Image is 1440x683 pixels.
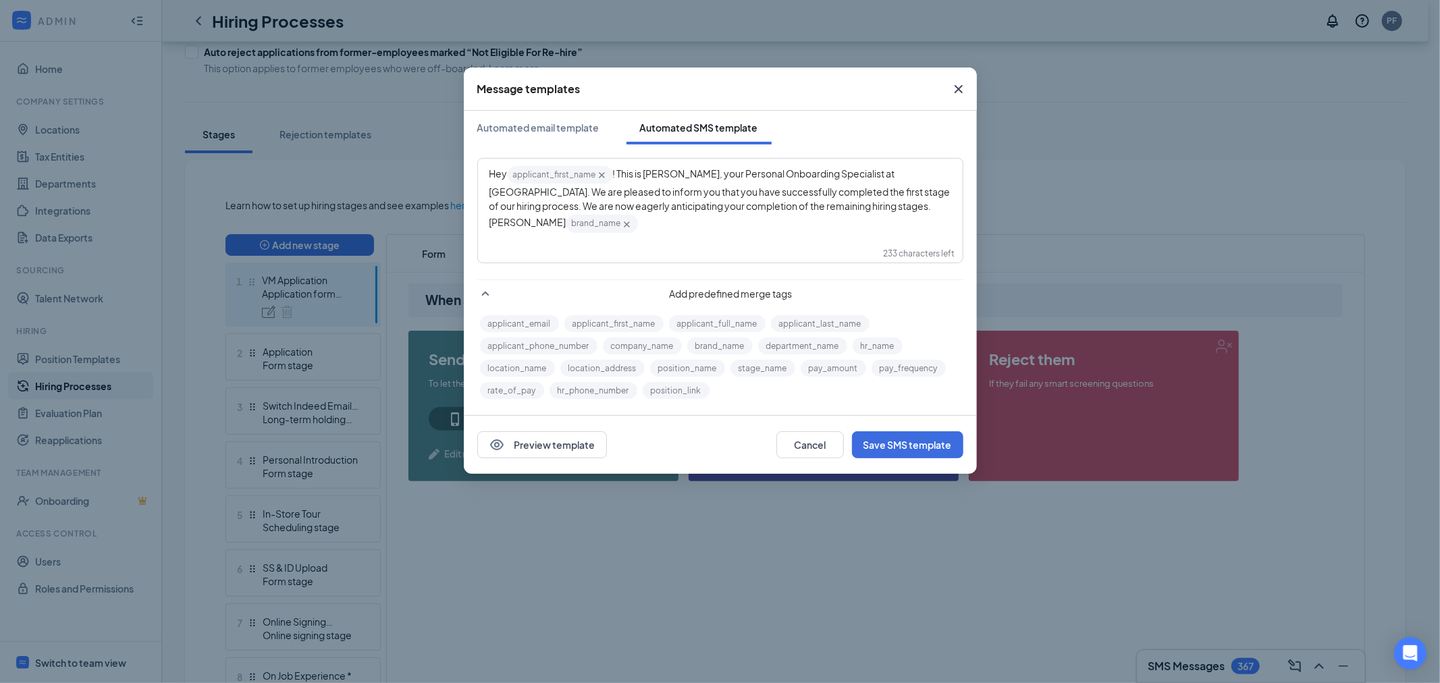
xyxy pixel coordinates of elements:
[940,67,977,111] button: Close
[650,360,725,377] button: position_name
[801,360,866,377] button: pay_amount
[560,360,645,377] button: location_address
[477,121,599,134] div: Automated email template
[477,82,581,97] div: Message templates
[480,315,559,332] button: applicant_email
[477,279,963,302] div: Add predefined merge tags
[508,166,613,184] span: applicant_first_name‌‌‌‌
[687,337,753,354] button: brand_name
[489,437,505,453] svg: Eye
[621,219,633,230] svg: Cross
[1394,637,1426,670] div: Open Intercom Messenger
[669,315,766,332] button: applicant_full_name
[499,287,963,300] span: Add predefined merge tags
[951,81,967,97] svg: Cross
[477,431,607,458] button: EyePreview template
[480,382,544,399] button: rate_of_pay
[771,315,870,332] button: applicant_last_name
[603,337,682,354] button: company_name
[730,360,795,377] button: stage_name
[643,382,710,399] button: position_link
[480,337,597,354] button: applicant_phone_number
[776,431,844,458] button: Cancel
[758,337,847,354] button: department_name
[550,382,637,399] button: hr_phone_number
[564,315,664,332] button: applicant_first_name
[872,360,946,377] button: pay_frequency
[640,121,758,134] div: Automated SMS template
[853,337,903,354] button: hr_name
[489,167,952,228] span: ! This is [PERSON_NAME], your Personal Onboarding Specialist at [GEOGRAPHIC_DATA]. We are pleased...
[566,215,638,232] span: brand_name‌‌‌‌
[596,169,608,181] svg: Cross
[884,248,955,259] div: 233 characters left
[477,285,494,302] svg: SmallChevronUp
[489,167,508,180] span: Hey
[480,360,555,377] button: location_name
[479,159,962,240] div: write SMS here
[852,431,963,458] button: Save SMS template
